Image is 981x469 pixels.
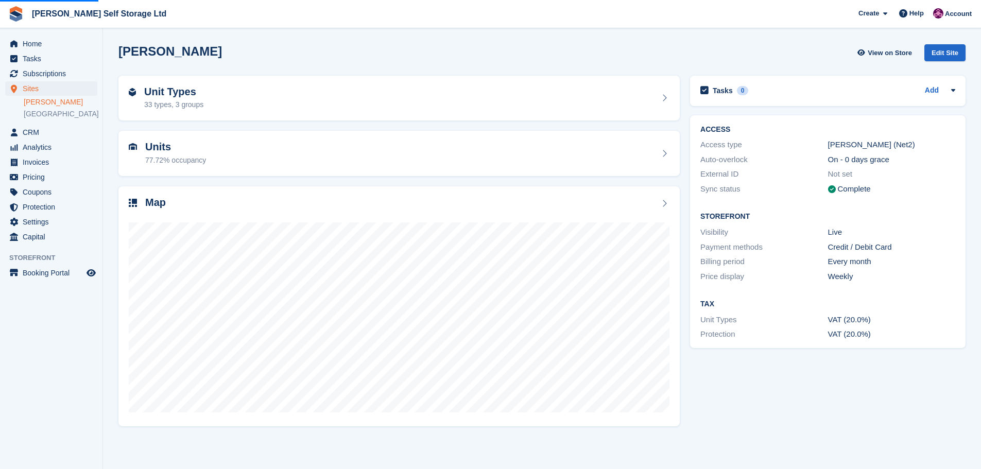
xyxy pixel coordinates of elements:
div: Complete [838,183,871,195]
div: Not set [828,168,955,180]
a: [PERSON_NAME] Self Storage Ltd [28,5,170,22]
div: Payment methods [700,241,828,253]
div: 77.72% occupancy [145,155,206,166]
a: Map [118,186,680,427]
span: Booking Portal [23,266,84,280]
a: Add [925,85,939,97]
a: menu [5,185,97,199]
div: Weekly [828,271,955,283]
h2: Map [145,197,166,209]
div: Edit Site [924,44,966,61]
span: Subscriptions [23,66,84,81]
a: [PERSON_NAME] [24,97,97,107]
h2: Tasks [713,86,733,95]
h2: ACCESS [700,126,955,134]
h2: [PERSON_NAME] [118,44,222,58]
span: Help [909,8,924,19]
div: Auto-overlock [700,154,828,166]
div: Billing period [700,256,828,268]
a: Unit Types 33 types, 3 groups [118,76,680,121]
a: menu [5,37,97,51]
h2: Unit Types [144,86,203,98]
span: Storefront [9,253,102,263]
a: Units 77.72% occupancy [118,131,680,176]
h2: Tax [700,300,955,308]
img: unit-type-icn-2b2737a686de81e16bb02015468b77c625bbabd49415b5ef34ead5e3b44a266d.svg [129,88,136,96]
a: View on Store [856,44,916,61]
img: Lydia Wild [933,8,943,19]
img: unit-icn-7be61d7bf1b0ce9d3e12c5938cc71ed9869f7b940bace4675aadf7bd6d80202e.svg [129,143,137,150]
span: Create [858,8,879,19]
span: Tasks [23,51,84,66]
div: Credit / Debit Card [828,241,955,253]
div: Price display [700,271,828,283]
div: Every month [828,256,955,268]
div: Unit Types [700,314,828,326]
span: Analytics [23,140,84,154]
a: menu [5,215,97,229]
span: Invoices [23,155,84,169]
div: External ID [700,168,828,180]
div: VAT (20.0%) [828,328,955,340]
div: Live [828,227,955,238]
div: 33 types, 3 groups [144,99,203,110]
div: Access type [700,139,828,151]
div: 0 [737,86,749,95]
a: menu [5,155,97,169]
img: stora-icon-8386f47178a22dfd0bd8f6a31ec36ba5ce8667c1dd55bd0f319d3a0aa187defe.svg [8,6,24,22]
h2: Storefront [700,213,955,221]
span: View on Store [868,48,912,58]
span: CRM [23,125,84,140]
span: Sites [23,81,84,96]
span: Protection [23,200,84,214]
div: [PERSON_NAME] (Net2) [828,139,955,151]
a: menu [5,51,97,66]
a: menu [5,266,97,280]
span: Pricing [23,170,84,184]
div: VAT (20.0%) [828,314,955,326]
span: Account [945,9,972,19]
a: menu [5,200,97,214]
a: menu [5,170,97,184]
a: menu [5,81,97,96]
a: Edit Site [924,44,966,65]
a: [GEOGRAPHIC_DATA] [24,109,97,119]
span: Coupons [23,185,84,199]
span: Home [23,37,84,51]
div: On - 0 days grace [828,154,955,166]
a: menu [5,230,97,244]
div: Protection [700,328,828,340]
img: map-icn-33ee37083ee616e46c38cad1a60f524a97daa1e2b2c8c0bc3eb3415660979fc1.svg [129,199,137,207]
a: Preview store [85,267,97,279]
h2: Units [145,141,206,153]
a: menu [5,66,97,81]
a: menu [5,125,97,140]
span: Capital [23,230,84,244]
div: Sync status [700,183,828,195]
span: Settings [23,215,84,229]
div: Visibility [700,227,828,238]
a: menu [5,140,97,154]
